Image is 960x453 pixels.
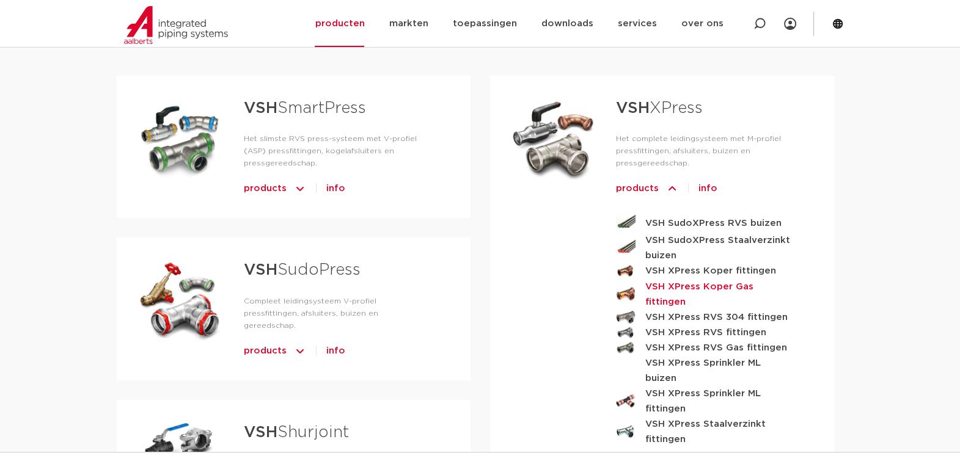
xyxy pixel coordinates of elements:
[244,424,277,440] strong: VSH
[244,132,431,169] p: Het slimste RVS press-systeem met V-profiel (ASP) pressfittingen, kogelafsluiters en pressgereeds...
[645,216,782,231] strong: VSH SudoXPress RVS buizen
[616,416,794,447] a: VSH XPress Staalverzinkt fittingen
[616,233,794,263] a: VSH SudoXPress Staalverzinkt buizen
[698,179,717,198] a: info
[244,179,287,198] span: products
[645,386,794,416] strong: VSH XPress Sprinkler ML fittingen
[616,279,794,310] a: VSH XPress Koper Gas fittingen
[616,213,794,233] a: VSH SudoXPress RVS buizen
[294,341,306,361] img: icon-chevron-up-1.svg
[616,325,794,340] a: VSH XPress RVS fittingen
[244,341,287,361] span: products
[244,100,366,116] a: VSHSmartPress
[244,262,277,278] strong: VSH
[616,263,794,278] a: VSH XPress Koper fittingen
[616,310,794,325] a: VSH XPress RVS 304 fittingen
[616,100,650,116] strong: VSH
[645,416,794,447] strong: VSH XPress Staalverzinkt fittingen
[326,179,345,198] a: info
[616,340,794,355] a: VSH XPress RVS Gas fittingen
[244,295,431,332] p: Compleet leidingsysteem V-profiel pressfittingen, afsluiters, buizen en gereedschap.
[244,262,361,278] a: VSHSudoPress
[616,179,659,198] span: products
[616,100,703,116] a: VSHXPress
[645,310,788,325] strong: VSH XPress RVS 304 fittingen
[645,340,787,355] strong: VSH XPress RVS Gas fittingen
[294,179,306,198] img: icon-chevron-up-1.svg
[645,355,794,386] strong: VSH XPress Sprinkler ML buizen
[666,179,678,198] img: icon-chevron-up-1.svg
[645,233,794,263] strong: VSH SudoXPress Staalverzinkt buizen
[244,424,349,440] a: VSHShurjoint
[326,341,345,361] a: info
[244,100,277,116] strong: VSH
[616,355,794,386] a: VSH XPress Sprinkler ML buizen
[616,386,794,416] a: VSH XPress Sprinkler ML fittingen
[645,263,776,278] strong: VSH XPress Koper fittingen
[645,279,794,310] strong: VSH XPress Koper Gas fittingen
[616,132,794,169] p: Het complete leidingsysteem met M-profiel pressfittingen, afsluiters, buizen en pressgereedschap.
[645,325,766,340] strong: VSH XPress RVS fittingen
